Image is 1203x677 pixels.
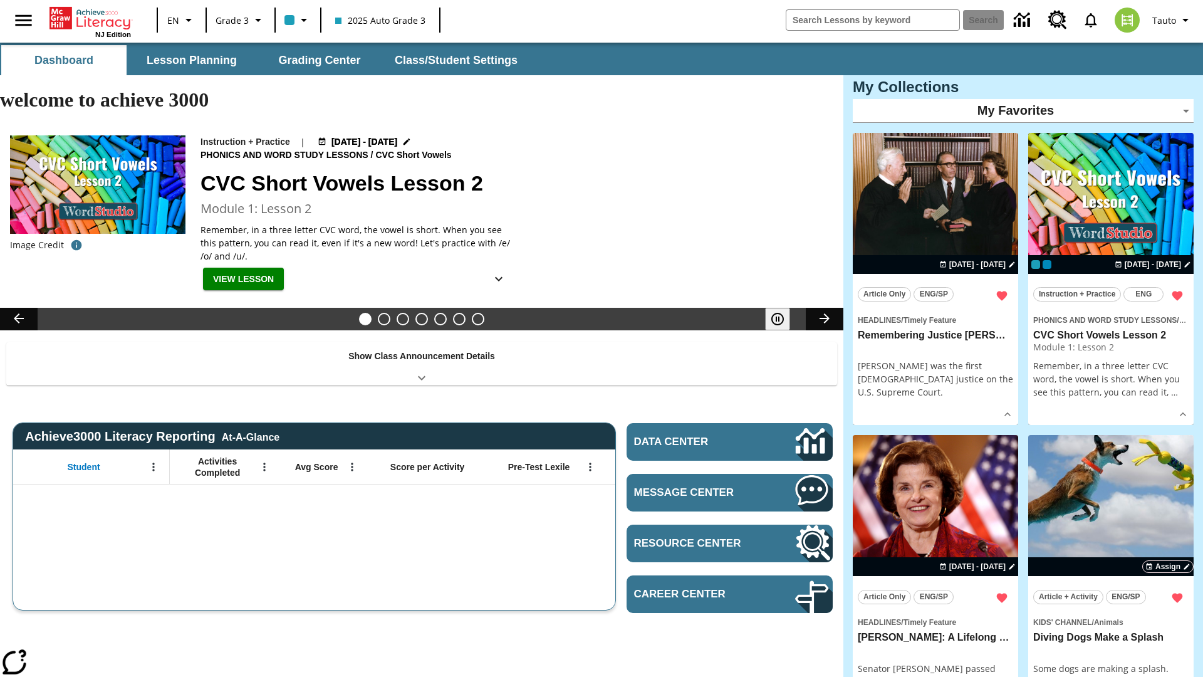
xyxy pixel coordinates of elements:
[920,590,948,604] span: ENG/SP
[415,313,428,325] button: Slide 4 Taking Movies to the X-Dimension
[1094,618,1123,627] span: Animals
[1155,561,1180,572] span: Assign
[129,45,254,75] button: Lesson Planning
[95,31,131,38] span: NJ Edition
[300,135,305,149] span: |
[1033,615,1189,629] span: Topic: Kids' Channel/Animals
[1092,618,1094,627] span: /
[279,9,316,31] button: Class color is light blue. Change class color
[1041,3,1075,37] a: Resource Center, Will open in new tab
[335,14,425,27] span: 2025 Auto Grade 3
[1115,8,1140,33] img: avatar image
[1106,590,1146,604] button: ENG/SP
[1123,287,1164,302] button: ENG
[1033,631,1189,644] h3: Diving Dogs Make a Splash
[255,458,274,476] button: Open Menu
[765,308,803,330] div: Pause
[1033,287,1121,302] button: Instruction + Practice
[472,313,484,325] button: Slide 7 Career Lesson
[359,313,372,325] button: Slide 1 CVC Short Vowels Lesson 2
[949,561,1006,572] span: [DATE] - [DATE]
[64,234,89,256] button: Image credit: TOXIC CAT/Shutterstock
[853,99,1194,123] div: My Favorites
[343,458,362,476] button: Open Menu
[1166,285,1189,307] button: Remove from Favorites
[331,135,397,149] span: [DATE] - [DATE]
[853,133,1018,426] div: lesson details
[901,316,903,325] span: /
[1152,14,1176,27] span: Tauto
[1033,313,1189,327] span: Topic: Phonics and Word Study Lessons/CVC Short Vowels
[858,618,901,627] span: Headlines
[371,150,373,160] span: /
[49,6,131,31] a: Home
[1125,259,1181,270] span: [DATE] - [DATE]
[203,268,284,291] button: View Lesson
[858,313,1013,327] span: Topic: Headlines/Timely Feature
[1033,329,1189,342] h3: CVC Short Vowels Lesson 2
[1033,359,1189,399] p: Remember, in a three letter CVC word, the vowel is short. When you see this pattern, you can read...
[1031,260,1040,269] span: Current Class
[222,429,279,443] div: At-A-Glance
[914,590,954,604] button: ENG/SP
[200,149,371,162] span: Phonics and Word Study Lessons
[315,135,414,149] button: Aug 18 - Aug 18 Choose Dates
[508,461,570,473] span: Pre-Test Lexile
[949,259,1006,270] span: [DATE] - [DATE]
[200,135,290,149] p: Instruction + Practice
[176,456,259,478] span: Activities Completed
[397,313,409,325] button: Slide 3 Remembering Justice O'Connor
[49,4,131,38] div: Home
[1039,590,1098,604] span: Article + Activity
[904,618,956,627] span: Timely Feature
[68,461,100,473] span: Student
[858,590,911,604] button: Article Only
[1177,313,1185,325] span: /
[378,313,390,325] button: Slide 2 Dianne Feinstein: A Lifelong Leader
[200,167,828,199] h2: CVC Short Vowels Lesson 2
[1043,260,1051,269] div: OL 2025 Auto Grade 4
[1039,288,1115,301] span: Instruction + Practice
[901,618,903,627] span: /
[858,316,901,325] span: Headlines
[6,342,837,386] div: Show Class Announcement Details
[914,287,954,302] button: ENG/SP
[167,14,179,27] span: EN
[375,149,454,162] span: CVC Short Vowels
[1033,316,1177,325] span: Phonics and Word Study Lessons
[1135,288,1152,301] span: ENG
[858,359,1013,399] div: [PERSON_NAME] was the first [DEMOGRAPHIC_DATA] justice on the U.S. Supreme Court.
[858,329,1013,342] h3: Remembering Justice O'Connor
[257,45,382,75] button: Grading Center
[1147,9,1198,31] button: Profile/Settings
[634,537,758,550] span: Resource Center
[385,45,528,75] button: Class/Student Settings
[627,474,833,512] a: Message Center
[858,615,1013,629] span: Topic: Headlines/Timely Feature
[627,423,833,461] a: Data Center
[434,313,447,325] button: Slide 5 Cars of the Future?
[162,9,202,31] button: Language: EN, Select a language
[1142,560,1194,573] button: Assign Choose Dates
[1006,3,1041,38] a: Data Center
[998,405,1017,424] button: Show Details
[1075,4,1107,36] a: Notifications
[786,10,959,30] input: search field
[200,223,514,263] p: Remember, in a three letter CVC word, the vowel is short. When you see this pattern, you can read...
[1112,259,1194,270] button: Aug 18 - Aug 18 Choose Dates
[858,287,911,302] button: Article Only
[10,135,185,234] img: CVC Short Vowels Lesson 2.
[1112,590,1140,604] span: ENG/SP
[853,78,1194,96] h3: My Collections
[1171,386,1178,398] span: …
[858,631,1013,644] h3: Dianne Feinstein: A Lifelong Leader
[144,458,163,476] button: Open Menu
[991,285,1013,307] button: Remove from Favorites
[937,561,1018,572] button: Aug 18 - Aug 18 Choose Dates
[806,308,843,330] button: Lesson carousel, Next
[581,458,600,476] button: Open Menu
[486,268,511,291] button: Show Details
[634,436,753,448] span: Data Center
